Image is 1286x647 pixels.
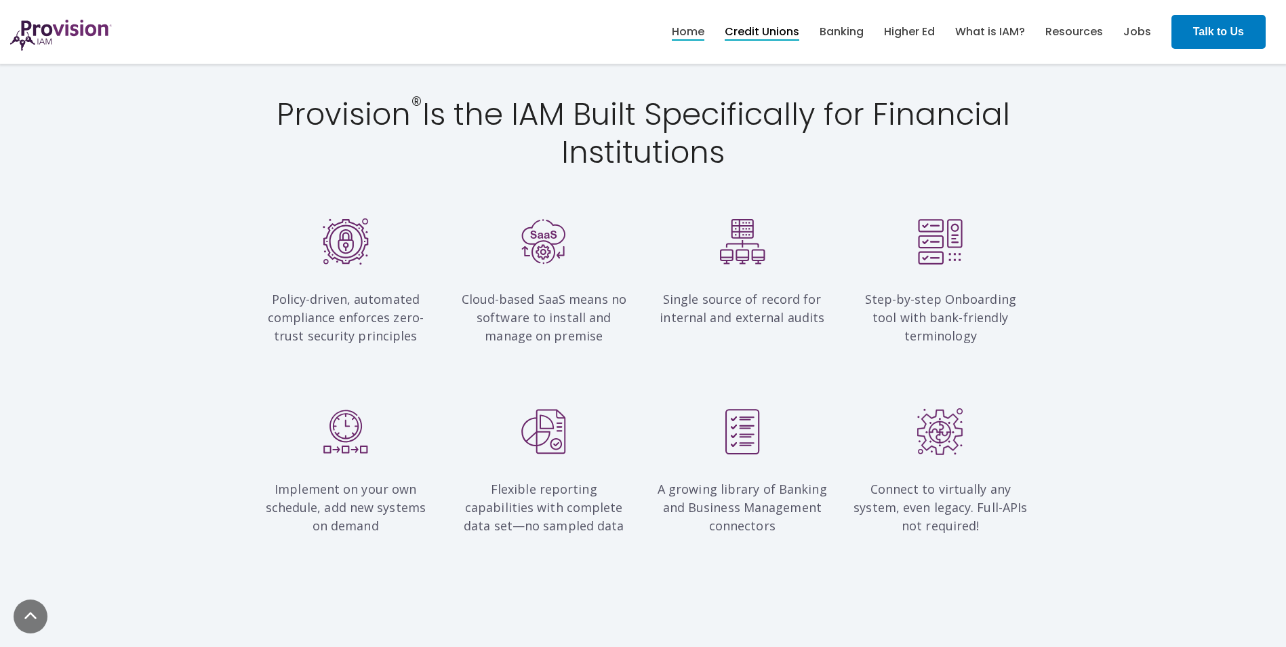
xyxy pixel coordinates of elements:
h2: Provision Is the IAM Built Specifically for Financial Institutions [257,96,1030,172]
a: Banking [820,20,864,43]
img: Connectors [917,408,963,455]
img: Single_Source [719,218,765,265]
span: Policy-driven, automated compliance enforces zero-trust security principles [268,291,424,344]
span: Connect to virtually any system, even legacy. Full-APIs not required! [853,481,1027,534]
nav: menu [662,10,1161,54]
span: Single source of record for internal and external audits [660,291,824,326]
img: Onboarding_Dashboard [917,218,963,265]
a: Jobs [1123,20,1151,43]
strong: Talk to Us [1193,26,1244,37]
img: ProvisionIAM-Logo-Purple [10,20,112,51]
a: Home [672,20,704,43]
img: security [323,218,369,265]
span: A growing library of Banking and Business Management connectors [658,481,827,534]
img: Reporting_Capabilities [521,408,567,455]
a: Resources [1045,20,1103,43]
img: Saas [521,218,567,265]
a: Talk to Us [1171,15,1266,49]
span: Flexible reporting capabilities with complete data set—no sampled data [464,481,624,534]
a: Credit Unions [725,20,799,43]
span: Implement on your own schedule, add new systems on demand [266,481,426,534]
a: What is IAM? [955,20,1025,43]
span: Cloud-based SaaS means no software to install and manage on premise [462,291,627,344]
sup: ® [411,90,422,121]
img: On_Demand [323,408,369,455]
img: Report [719,408,765,455]
span: Step-by-step Onboarding tool with bank-friendly terminology [865,291,1016,344]
a: Higher Ed [884,20,935,43]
